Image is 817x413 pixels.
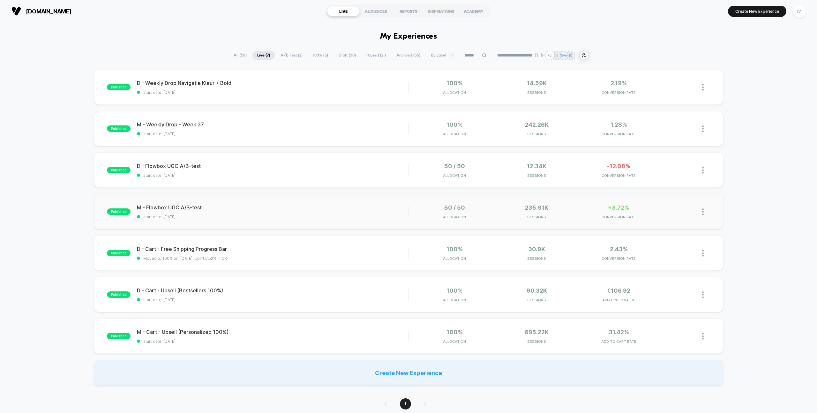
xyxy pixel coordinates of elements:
button: IV [791,5,807,18]
img: close [702,333,704,340]
span: published [107,333,131,339]
img: end [535,53,538,57]
div: LIVE [327,6,360,16]
span: 14.59k [527,80,547,86]
span: M - Flowbox UGC A/B-test [137,204,408,211]
span: 50 / 50 [444,163,465,169]
img: close [702,291,704,298]
span: AVG ORDER VALUE [579,298,658,302]
span: Allocation [443,339,466,344]
span: Sessions [497,215,576,219]
img: close [702,84,704,91]
img: Visually logo [11,6,21,16]
div: IV [793,5,806,18]
span: 31.42% [609,329,629,335]
img: close [702,125,704,132]
span: start date: [DATE] [137,131,408,136]
span: D - Cart - Free Shipping Progress Bar [137,246,408,252]
span: Allocation [443,90,466,95]
div: ACADEMY [457,6,490,16]
span: A/B Test ( 2 ) [276,51,307,60]
span: D - Cart - Upsell (Bestsellers 100%) [137,287,408,294]
span: published [107,167,131,173]
span: M - Weekly Drop - Week 37 [137,121,408,128]
span: start date: [DATE] [137,339,408,344]
h1: My Experiences [380,32,437,41]
span: Sessions [497,339,576,344]
span: CONVERSION RATE [579,256,658,261]
div: AUDIENCES [360,6,392,16]
span: Allocation [443,132,466,136]
span: CONVERSION RATE [579,173,658,178]
span: start date: [DATE] [137,90,408,95]
img: close [702,208,704,215]
button: Create New Experience [728,6,786,17]
span: Sessions [497,256,576,261]
span: CONVERSION RATE [579,132,658,136]
span: Draft ( 30 ) [334,51,361,60]
span: 30.9k [528,246,545,252]
span: CONVERSION RATE [579,215,658,219]
span: D - Flowbox UGC A/B-test [137,163,408,169]
span: Allocation [443,215,466,219]
span: CONVERSION RATE [579,90,658,95]
span: 12.34k [527,163,546,169]
span: 1.28% [611,121,627,128]
span: Sessions [497,173,576,178]
div: INSPIRATIONS [425,6,457,16]
span: Sessions [497,298,576,302]
span: published [107,84,131,90]
span: 100% [446,287,463,294]
span: [DOMAIN_NAME] [26,8,71,15]
span: published [107,250,131,256]
span: published [107,291,131,298]
span: ADD TO CART RATE [579,339,658,344]
span: 50 / 50 [444,204,465,211]
div: + 2 [545,51,554,60]
span: start date: [DATE] [137,297,408,302]
span: €106.92 [607,287,630,294]
span: D - Weekly Drop Navigatie Kleur + Bold [137,80,408,86]
span: start date: [DATE] [137,214,408,219]
span: 100% ( 5 ) [308,51,333,60]
p: [PERSON_NAME] [541,53,572,58]
span: Archived ( 55 ) [392,51,425,60]
span: Paused ( 21 ) [362,51,391,60]
span: Sessions [497,90,576,95]
span: Live ( 7 ) [252,51,275,60]
span: 100% [446,80,463,86]
span: M - Cart - Upsell (Personalized 100%) [137,329,408,335]
span: 100% [446,246,463,252]
button: [DOMAIN_NAME] [10,6,73,16]
span: 235.91k [525,204,548,211]
span: Moved to 100% on: [DATE] . Uplift: 6.52% in CR [143,256,227,261]
span: 90.32k [527,287,547,294]
span: start date: [DATE] [137,173,408,178]
span: 2.19% [611,80,627,86]
span: published [107,125,131,132]
span: Allocation [443,173,466,178]
span: 242.26k [525,121,549,128]
span: Sessions [497,132,576,136]
span: 695.22k [525,329,549,335]
span: -12.08% [607,163,630,169]
div: REPORTS [392,6,425,16]
span: 100% [446,329,463,335]
span: All ( 58 ) [229,51,251,60]
span: 2.43% [610,246,628,252]
span: +3.72% [608,204,629,211]
div: Create New Experience [94,360,723,386]
span: published [107,208,131,215]
span: Allocation [443,298,466,302]
span: By Label [431,53,446,58]
span: Allocation [443,256,466,261]
span: 1 [400,398,411,409]
span: 100% [446,121,463,128]
img: close [702,167,704,174]
img: close [702,250,704,257]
